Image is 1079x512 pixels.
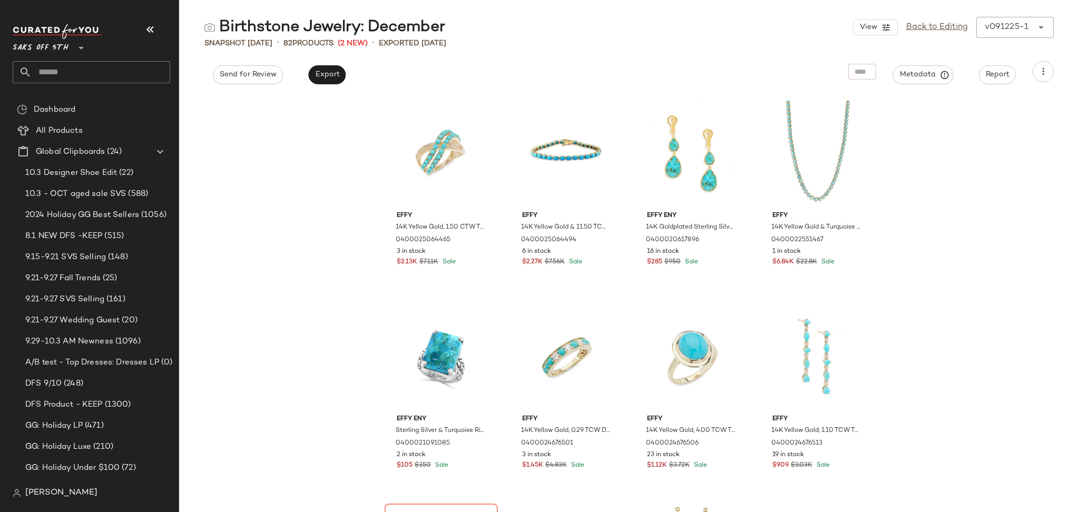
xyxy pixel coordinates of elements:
[569,462,584,469] span: Sale
[396,235,450,245] span: 0400025064465
[17,104,27,115] img: svg%3e
[647,450,680,460] span: 23 in stock
[646,426,735,436] span: 14K Yellow Gold, 4.00 TCW Turquoise & 0.07 TCW Diamond Ring
[204,38,272,49] span: Snapshot [DATE]
[397,450,426,460] span: 2 in stock
[25,462,120,474] span: GG: Holiday Under $100
[397,461,413,470] span: $105
[397,211,486,221] span: Effy
[522,211,611,221] span: Effy
[772,258,794,267] span: $6.84K
[899,70,947,80] span: Metadata
[545,258,565,267] span: $7.56K
[859,23,877,32] span: View
[139,209,166,221] span: (1056)
[772,211,861,221] span: Effy
[545,461,567,470] span: $4.83K
[25,314,120,327] span: 9.21-9.27 Wedding Guest
[91,441,113,453] span: (210)
[388,101,494,207] img: 0400025064465_YELLOWGOLD
[772,450,804,460] span: 19 in stock
[25,167,117,179] span: 10.3 Designer Shoe Edit
[25,272,101,284] span: 9.21-9.27 Fall Trends
[13,24,102,39] img: cfy_white_logo.C9jOOHJF.svg
[104,293,125,306] span: (161)
[669,461,690,470] span: $3.72K
[277,37,279,50] span: •
[771,426,860,436] span: 14K Yellow Gold, 1.10 TCW Turquoise & 0.10 TCW Diamond Drop Earrings
[647,258,662,267] span: $285
[25,399,103,411] span: DFS Product - KEEP
[771,223,860,232] span: 14K Yellow Gold & Turquoise Necklace
[126,188,148,200] span: (588)
[117,167,133,179] span: (22)
[25,188,126,200] span: 10.3 - OCT aged sale SVS
[372,37,375,50] span: •
[105,146,122,158] span: (24)
[283,40,292,47] span: 82
[204,17,445,38] div: Birthstone Jewelry: December
[25,441,91,453] span: GG: Holiday Luxe
[647,211,736,221] span: Effy ENY
[772,415,861,424] span: Effy
[647,461,667,470] span: $1.12K
[120,314,138,327] span: (20)
[639,101,744,207] img: 0400020617896
[397,415,486,424] span: Effy ENY
[433,462,448,469] span: Sale
[379,38,446,49] p: Exported [DATE]
[522,415,611,424] span: Effy
[308,65,346,84] button: Export
[396,426,485,436] span: Sterling Silver & Turquoise Ring
[25,251,106,263] span: 9.15-9.21 SVS Selling
[819,259,835,265] span: Sale
[204,22,215,33] img: svg%3e
[639,304,744,410] img: 0400024676506_YELLOWGOLD
[36,146,105,158] span: Global Clipboards
[985,21,1028,34] div: v091225-1
[646,235,699,245] span: 0400020617896
[646,439,699,448] span: 0400024676506
[397,247,426,257] span: 3 in stock
[521,223,610,232] span: 14K Yellow Gold & 11.50 TCW Turquoise Tennis Bracelet
[522,450,551,460] span: 3 in stock
[36,125,83,137] span: All Products
[522,247,551,257] span: 6 in stock
[102,230,124,242] span: (515)
[338,38,368,49] span: (2 New)
[771,439,822,448] span: 0400024676513
[567,259,582,265] span: Sale
[83,420,104,432] span: (471)
[692,462,707,469] span: Sale
[791,461,812,470] span: $3.03K
[522,258,543,267] span: $2.27K
[25,378,62,390] span: DFS 9/10
[440,259,456,265] span: Sale
[25,209,139,221] span: 2024 Holiday GG Best Sellers
[893,65,954,84] button: Metadata
[764,101,870,207] img: 0400022551467
[646,223,735,232] span: 14K Goldplated Sterling Silver & Turquoise Drop Earrings
[25,293,104,306] span: 9.21-9.27 SVS Selling
[106,251,128,263] span: (148)
[647,415,736,424] span: Effy
[683,259,698,265] span: Sale
[13,36,68,55] span: Saks OFF 5TH
[985,71,1009,79] span: Report
[419,258,438,267] span: $7.11K
[13,489,21,497] img: svg%3e
[764,304,870,410] img: 0400024676513_YELLOWGOLD
[514,101,620,207] img: 0400025064494_YELLOWGOLD
[25,420,83,432] span: GG: Holiday LP
[315,71,339,79] span: Export
[415,461,431,470] span: $350
[113,336,141,348] span: (1096)
[25,230,102,242] span: 8.1 NEW DFS -KEEP
[853,19,897,35] button: View
[772,461,789,470] span: $909
[906,21,968,34] a: Back to Editing
[796,258,817,267] span: $22.8K
[213,65,283,84] button: Send for Review
[101,272,117,284] span: (25)
[159,357,172,369] span: (0)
